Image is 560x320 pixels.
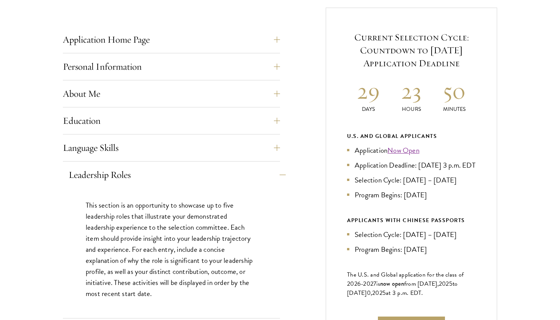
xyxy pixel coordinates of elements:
span: 202 [439,279,449,288]
span: from [DATE], [404,279,439,288]
li: Application [347,145,476,156]
span: 5 [382,288,386,298]
li: Selection Cycle: [DATE] – [DATE] [347,174,476,186]
button: Application Home Page [63,30,280,49]
div: U.S. and Global Applicants [347,131,476,141]
span: at 3 p.m. EDT. [386,288,423,298]
li: Program Begins: [DATE] [347,189,476,200]
span: now open [380,279,404,288]
span: 202 [372,288,382,298]
span: -202 [361,279,373,288]
p: Minutes [433,105,476,113]
span: The U.S. and Global application for the class of 202 [347,270,464,288]
button: Language Skills [63,139,280,157]
h2: 29 [347,77,390,105]
button: Leadership Roles [69,166,286,184]
p: Days [347,105,390,113]
li: Selection Cycle: [DATE] – [DATE] [347,229,476,240]
li: Application Deadline: [DATE] 3 p.m. EDT [347,160,476,171]
h5: Current Selection Cycle: Countdown to [DATE] Application Deadline [347,31,476,70]
span: to [DATE] [347,279,458,298]
h2: 23 [390,77,433,105]
li: Program Begins: [DATE] [347,244,476,255]
button: Education [63,112,280,130]
span: 6 [357,279,361,288]
button: About Me [63,85,280,103]
span: 7 [373,279,376,288]
span: , [371,288,372,298]
div: APPLICANTS WITH CHINESE PASSPORTS [347,216,476,225]
a: Now Open [387,145,419,156]
button: Personal Information [63,58,280,76]
span: is [376,279,380,288]
span: 0 [367,288,371,298]
h2: 50 [433,77,476,105]
p: This section is an opportunity to showcase up to five leadership roles that illustrate your demon... [86,200,257,299]
span: 5 [449,279,453,288]
p: Hours [390,105,433,113]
